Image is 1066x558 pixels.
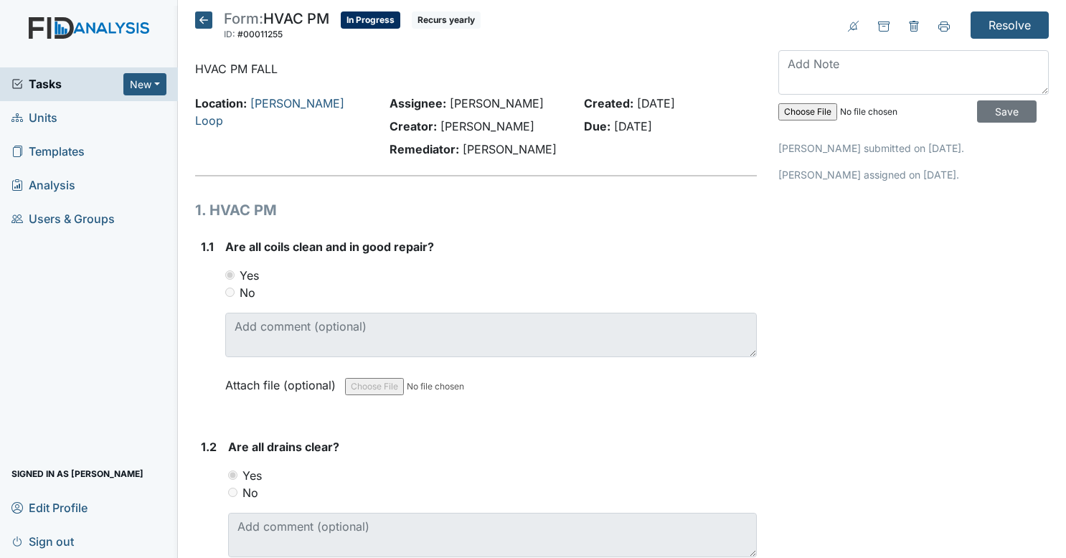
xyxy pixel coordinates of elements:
[240,284,255,301] label: No
[390,119,437,133] strong: Creator:
[225,369,341,394] label: Attach file (optional)
[123,73,166,95] button: New
[614,119,652,133] span: [DATE]
[195,96,344,128] a: [PERSON_NAME] Loop
[11,463,143,485] span: Signed in as [PERSON_NAME]
[11,75,123,93] a: Tasks
[201,238,214,255] label: 1.1
[225,240,434,254] span: Are all coils clean and in good repair?
[224,29,235,39] span: ID:
[463,142,557,156] span: [PERSON_NAME]
[778,167,1049,182] p: [PERSON_NAME] assigned on [DATE].
[11,107,57,129] span: Units
[450,96,544,110] span: [PERSON_NAME]
[440,119,534,133] span: [PERSON_NAME]
[195,60,758,77] p: HVAC PM FALL
[225,288,235,297] input: No
[242,467,262,484] label: Yes
[242,484,258,501] label: No
[228,470,237,480] input: Yes
[237,29,283,39] span: #00011255
[195,199,758,221] h1: 1. HVAC PM
[228,488,237,497] input: No
[11,174,75,197] span: Analysis
[11,530,74,552] span: Sign out
[971,11,1049,39] input: Resolve
[228,440,339,454] span: Are all drains clear?
[637,96,675,110] span: [DATE]
[584,119,610,133] strong: Due:
[584,96,633,110] strong: Created:
[240,267,259,284] label: Yes
[341,11,400,29] span: In Progress
[11,208,115,230] span: Users & Groups
[201,438,217,455] label: 1.2
[11,496,88,519] span: Edit Profile
[977,100,1037,123] input: Save
[390,96,446,110] strong: Assignee:
[224,10,263,27] span: Form:
[224,11,329,43] div: HVAC PM
[390,142,459,156] strong: Remediator:
[412,11,481,29] span: Recurs yearly
[11,141,85,163] span: Templates
[195,96,247,110] strong: Location:
[778,141,1049,156] p: [PERSON_NAME] submitted on [DATE].
[225,270,235,280] input: Yes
